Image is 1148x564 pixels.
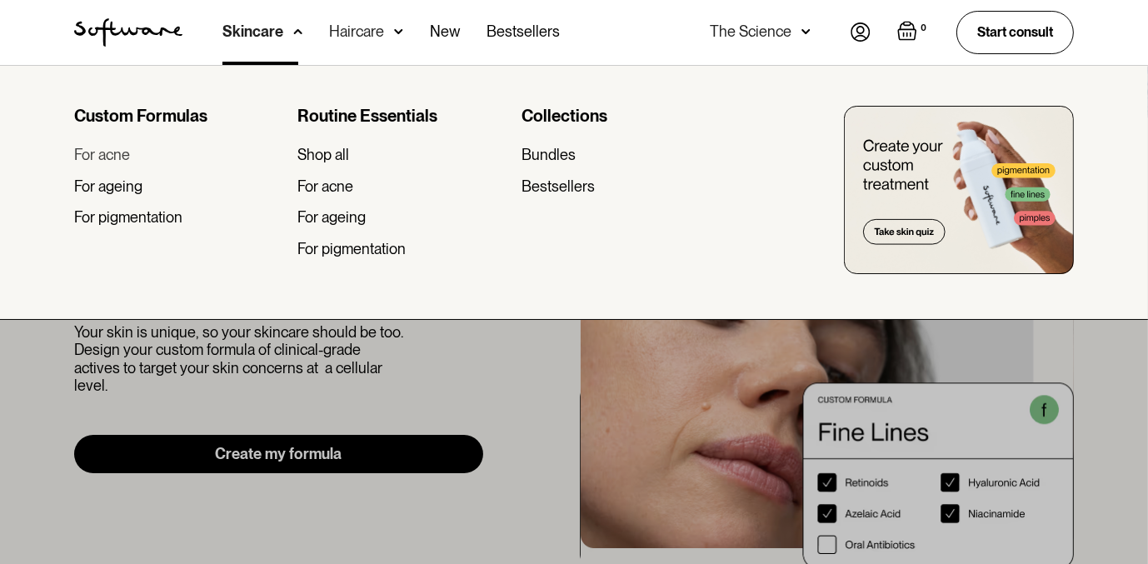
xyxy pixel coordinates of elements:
div: Routine Essentials [297,106,507,126]
a: Bundles [522,146,731,164]
div: Haircare [329,23,384,40]
a: For ageing [74,177,284,196]
a: For ageing [297,208,507,227]
div: For acne [297,177,353,196]
div: Custom Formulas [74,106,284,126]
a: For pigmentation [297,240,507,258]
img: create you custom treatment bottle [844,106,1074,274]
div: 0 [917,21,930,36]
a: For acne [297,177,507,196]
div: Bestsellers [522,177,595,196]
div: The Science [710,23,791,40]
div: For ageing [74,177,142,196]
div: Skincare [222,23,283,40]
div: For acne [74,146,130,164]
a: Bestsellers [522,177,731,196]
div: For ageing [297,208,366,227]
a: Open empty cart [897,21,930,44]
div: For pigmentation [74,208,182,227]
img: Software Logo [74,18,182,47]
a: For acne [74,146,284,164]
div: Collections [522,106,731,126]
img: arrow down [801,23,811,40]
div: For pigmentation [297,240,406,258]
div: Shop all [297,146,349,164]
a: Start consult [956,11,1074,53]
a: home [74,18,182,47]
a: For pigmentation [74,208,284,227]
div: Bundles [522,146,576,164]
a: Shop all [297,146,507,164]
img: arrow down [394,23,403,40]
img: arrow down [293,23,302,40]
